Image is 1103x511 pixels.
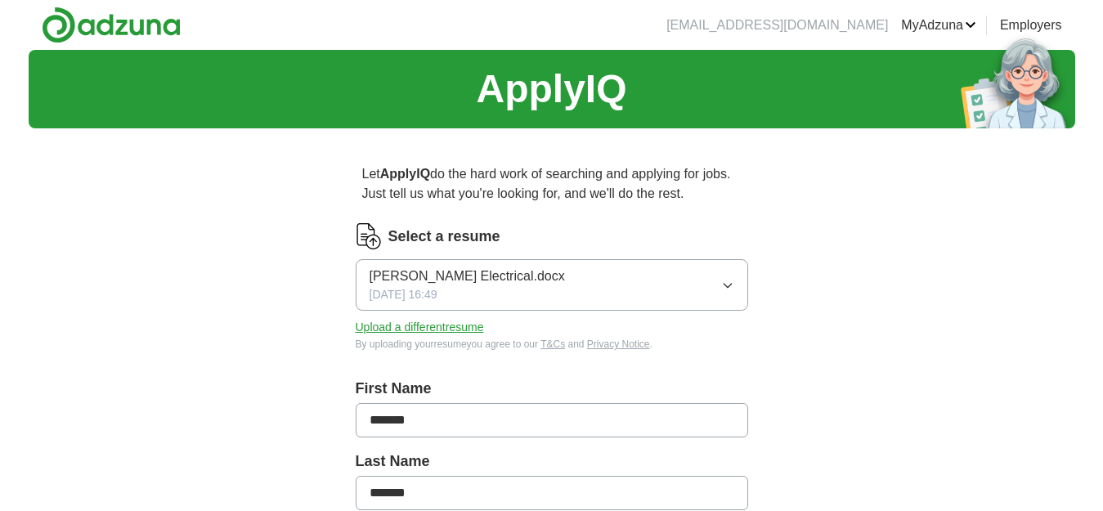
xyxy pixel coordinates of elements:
img: CV Icon [356,223,382,249]
span: [DATE] 16:49 [370,286,437,303]
h1: ApplyIQ [476,60,626,119]
label: Last Name [356,450,748,473]
a: Privacy Notice [587,338,650,350]
img: Adzuna logo [42,7,181,43]
li: [EMAIL_ADDRESS][DOMAIN_NAME] [666,16,888,35]
p: Let do the hard work of searching and applying for jobs. Just tell us what you're looking for, an... [356,158,748,210]
strong: ApplyIQ [380,167,430,181]
a: MyAdzuna [901,16,976,35]
span: [PERSON_NAME] Electrical.docx [370,267,565,286]
a: Employers [1000,16,1062,35]
a: T&Cs [540,338,565,350]
button: [PERSON_NAME] Electrical.docx[DATE] 16:49 [356,259,748,311]
label: First Name [356,378,748,400]
label: Select a resume [388,226,500,248]
button: Upload a differentresume [356,319,484,336]
div: By uploading your resume you agree to our and . [356,337,748,352]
